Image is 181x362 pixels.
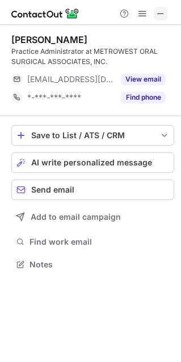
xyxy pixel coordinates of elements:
[31,131,154,140] div: Save to List / ATS / CRM
[121,92,166,103] button: Reveal Button
[11,152,174,173] button: AI write personalized message
[11,207,174,227] button: Add to email campaign
[30,237,170,247] span: Find work email
[11,234,174,250] button: Find work email
[30,259,170,270] span: Notes
[11,46,174,67] div: Practice Administrator at METROWEST ORAL SURGICAL ASSOCIATES, INC.
[31,212,121,222] span: Add to email campaign
[31,158,152,167] span: AI write personalized message
[27,74,114,84] span: [EMAIL_ADDRESS][DOMAIN_NAME]
[31,185,74,194] span: Send email
[121,74,166,85] button: Reveal Button
[11,257,174,272] button: Notes
[11,125,174,146] button: save-profile-one-click
[11,7,79,20] img: ContactOut v5.3.10
[11,180,174,200] button: Send email
[11,34,87,45] div: [PERSON_NAME]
